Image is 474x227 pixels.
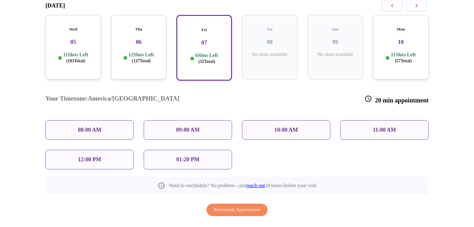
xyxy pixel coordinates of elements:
[116,27,162,32] h5: Thu
[365,95,429,104] h3: 20 min appointment
[182,39,226,46] h3: 07
[176,156,199,163] p: 01:20 PM
[378,27,424,32] h5: Mon
[247,27,293,32] h5: Sat
[182,27,226,32] h5: Fri
[50,27,96,32] h5: Wed
[247,183,265,188] a: reach out
[313,27,358,32] h5: Sun
[78,127,101,133] p: 08:00 AM
[313,39,358,45] h3: 09
[78,156,101,163] p: 12:00 PM
[45,95,179,104] h3: Your Timezone: America/[GEOGRAPHIC_DATA]
[176,127,200,133] p: 09:00 AM
[395,59,412,63] span: ( 57 Total)
[274,127,298,133] p: 10:00 AM
[373,127,396,133] p: 11:00 AM
[207,204,267,216] button: Reschedule Appointment
[198,59,215,64] span: ( 32 Total)
[247,52,293,57] p: No slots available
[313,52,358,57] p: No slots available
[195,52,218,64] p: 6 Slots Left
[128,52,154,64] p: 12 Slots Left
[391,52,416,64] p: 11 Slots Left
[132,59,151,63] span: ( 127 Total)
[50,39,96,45] h3: 05
[169,183,316,188] p: Need to reschedule? No problem—just 24 hours before your visit
[63,52,88,64] p: 11 Slots Left
[247,39,293,45] h3: 08
[66,59,85,63] span: ( 103 Total)
[116,39,162,45] h3: 06
[214,206,260,214] span: Reschedule Appointment
[378,39,424,45] h3: 10
[45,2,65,9] h3: [DATE]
